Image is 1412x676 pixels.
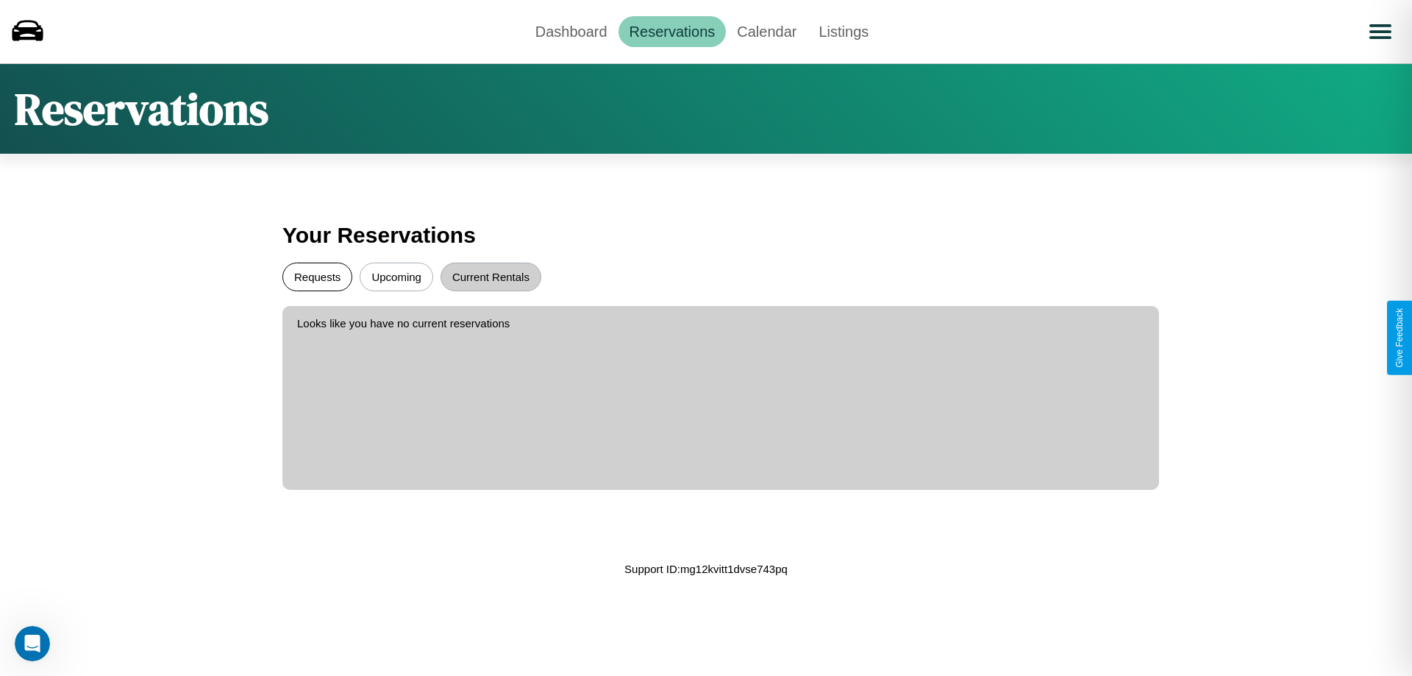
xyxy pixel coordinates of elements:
button: Upcoming [360,263,433,291]
iframe: Intercom live chat [15,626,50,661]
h1: Reservations [15,79,268,139]
button: Open menu [1360,11,1401,52]
a: Listings [807,16,880,47]
p: Support ID: mg12kvitt1dvse743pq [624,559,788,579]
button: Requests [282,263,352,291]
p: Looks like you have no current reservations [297,313,1144,333]
a: Reservations [618,16,727,47]
button: Current Rentals [441,263,541,291]
a: Dashboard [524,16,618,47]
a: Calendar [726,16,807,47]
h3: Your Reservations [282,216,1130,255]
div: Give Feedback [1394,308,1405,368]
